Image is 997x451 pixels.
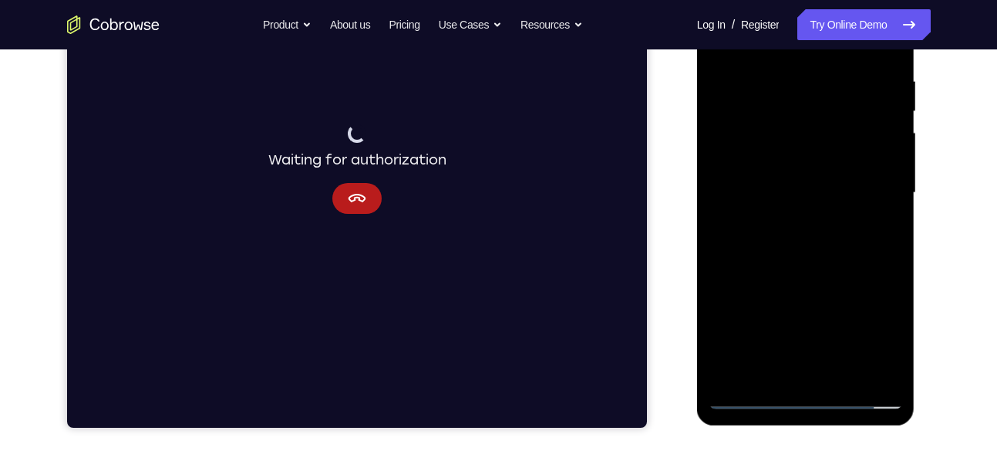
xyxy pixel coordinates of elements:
[732,15,735,34] span: /
[697,9,726,40] a: Log In
[265,273,315,303] button: Cancel
[741,9,779,40] a: Register
[201,214,379,260] div: Waiting for authorization
[67,15,160,34] a: Go to the home page
[797,9,930,40] a: Try Online Demo
[330,9,370,40] a: About us
[389,9,419,40] a: Pricing
[520,9,583,40] button: Resources
[439,9,502,40] button: Use Cases
[263,9,312,40] button: Product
